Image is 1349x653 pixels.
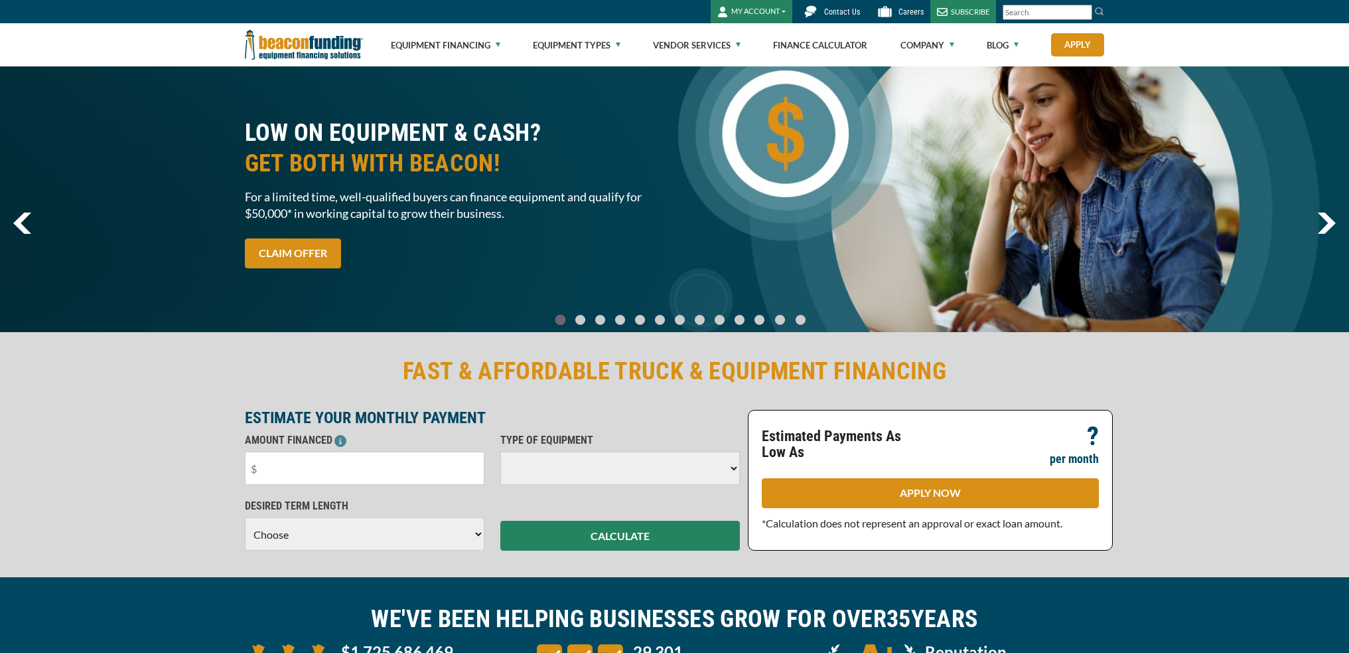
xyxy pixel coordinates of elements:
a: Finance Calculator [773,24,867,66]
a: APPLY NOW [762,478,1099,508]
img: Left Navigator [13,213,31,234]
h2: WE'VE BEEN HELPING BUSINESSES GROW FOR OVER YEARS [245,604,1105,634]
a: Apply [1051,33,1104,56]
span: 35 [887,605,911,633]
a: Blog [987,24,1019,66]
h2: FAST & AFFORDABLE TRUCK & EQUIPMENT FINANCING [245,356,1105,387]
a: next [1317,213,1336,234]
p: AMOUNT FINANCED [245,432,484,448]
a: Go To Slide 5 [652,314,668,326]
p: ESTIMATE YOUR MONTHLY PAYMENT [245,410,740,426]
a: Go To Slide 9 [731,314,747,326]
a: Vendor Services [653,24,741,66]
h2: LOW ON EQUIPMENT & CASH? [245,118,667,179]
a: Go To Slide 10 [751,314,768,326]
a: Company [900,24,954,66]
a: CLAIM OFFER [245,238,341,268]
p: DESIRED TERM LENGTH [245,498,484,514]
a: Go To Slide 1 [572,314,588,326]
a: previous [13,213,31,234]
a: Go To Slide 6 [672,314,687,326]
input: Search [1003,5,1092,20]
a: Go To Slide 3 [612,314,628,326]
a: Go To Slide 8 [711,314,727,326]
p: per month [1050,451,1099,467]
a: Equipment Financing [391,24,500,66]
a: Go To Slide 0 [552,314,568,326]
img: Search [1094,6,1105,17]
span: GET BOTH WITH BEACON! [245,148,667,179]
a: Go To Slide 12 [792,314,809,326]
span: For a limited time, well-qualified buyers can finance equipment and qualify for $50,000* in worki... [245,189,667,222]
span: *Calculation does not represent an approval or exact loan amount. [762,517,1062,529]
span: Careers [898,7,924,17]
p: Estimated Payments As Low As [762,428,922,460]
a: Equipment Types [533,24,620,66]
a: Go To Slide 4 [632,314,648,326]
a: Go To Slide 11 [772,314,788,326]
img: Right Navigator [1317,213,1336,234]
a: Go To Slide 7 [691,314,707,326]
a: Clear search text [1078,7,1089,18]
input: $ [245,452,484,485]
a: Go To Slide 2 [592,314,608,326]
button: CALCULATE [500,521,740,551]
p: TYPE OF EQUIPMENT [500,432,740,448]
span: Contact Us [824,7,860,17]
img: Beacon Funding Corporation logo [245,23,363,66]
p: ? [1087,428,1099,444]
